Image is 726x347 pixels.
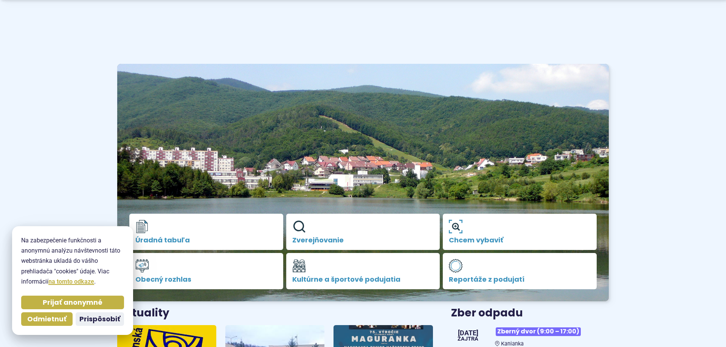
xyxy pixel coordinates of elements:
span: Prispôsobiť [79,315,120,324]
span: Chcem vybaviť [449,236,591,244]
span: Zajtra [458,336,478,342]
span: [DATE] [458,330,478,336]
span: Obecný rozhlas [135,276,277,283]
span: Reportáže z podujatí [449,276,591,283]
button: Prijať anonymné [21,296,124,309]
button: Prispôsobiť [76,312,124,326]
a: Obecný rozhlas [129,253,283,289]
span: Kanianka [501,341,524,347]
h3: Aktuality [117,307,169,319]
span: Kultúrne a športové podujatia [292,276,434,283]
a: na tomto odkaze [48,278,94,285]
span: Prijať anonymné [43,298,102,307]
a: Zverejňovanie [286,214,440,250]
span: Zverejňovanie [292,236,434,244]
a: Reportáže z podujatí [443,253,597,289]
span: Zberný dvor (9:00 – 17:00) [496,327,581,336]
h3: Zber odpadu [451,307,609,319]
p: Na zabezpečenie funkčnosti a anonymnú analýzu návštevnosti táto webstránka ukladá do vášho prehli... [21,235,124,287]
a: Zberný dvor (9:00 – 17:00) Kanianka [DATE] Zajtra [451,324,609,347]
a: Kultúrne a športové podujatia [286,253,440,289]
button: Odmietnuť [21,312,73,326]
a: Úradná tabuľa [129,214,283,250]
span: Odmietnuť [27,315,67,324]
a: Chcem vybaviť [443,214,597,250]
span: Úradná tabuľa [135,236,277,244]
